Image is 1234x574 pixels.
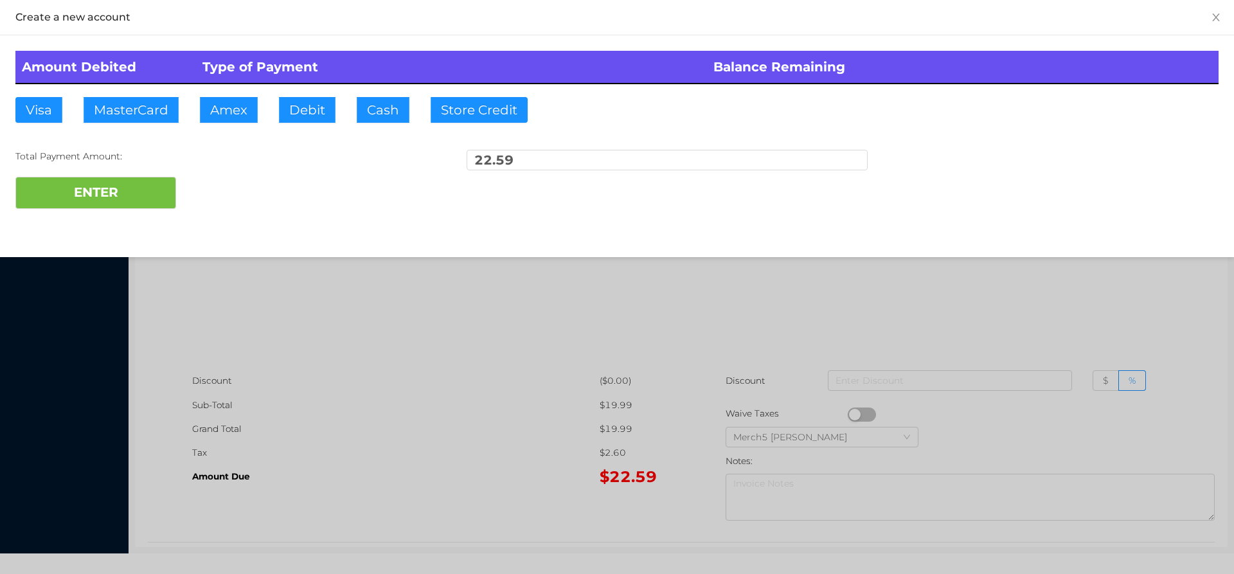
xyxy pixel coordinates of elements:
[431,97,528,123] button: Store Credit
[15,177,176,209] button: ENTER
[15,150,416,163] div: Total Payment Amount:
[196,51,708,84] th: Type of Payment
[15,10,1219,24] div: Create a new account
[84,97,179,123] button: MasterCard
[15,97,62,123] button: Visa
[279,97,335,123] button: Debit
[357,97,409,123] button: Cash
[1211,12,1221,22] i: icon: close
[200,97,258,123] button: Amex
[15,51,196,84] th: Amount Debited
[707,51,1219,84] th: Balance Remaining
